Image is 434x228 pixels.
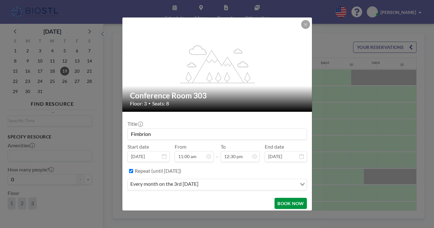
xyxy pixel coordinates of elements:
button: BOOK NOW [275,198,307,209]
g: flex-grow: 1.2; [180,45,255,83]
div: Search for option [128,179,307,190]
label: End date [265,144,284,150]
input: Laurel's reservation [128,129,307,139]
input: Search for option [200,180,296,189]
label: Repeat (until [DATE]) [135,168,181,174]
span: • [148,101,151,106]
label: Title [127,121,142,127]
span: Seats: 8 [152,100,169,107]
span: every month on the 3rd [DATE] [129,180,200,189]
label: To [221,144,226,150]
label: From [175,144,186,150]
span: - [216,146,218,160]
label: Start date [127,144,149,150]
h2: Conference Room 303 [130,91,305,100]
span: Floor: 3 [130,100,147,107]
